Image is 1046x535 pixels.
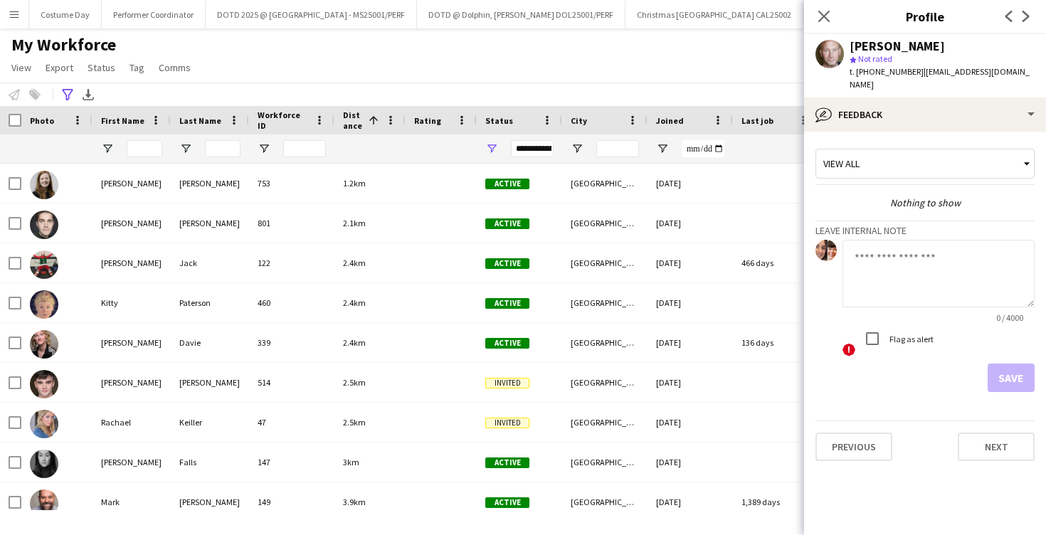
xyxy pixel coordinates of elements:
[30,410,58,438] img: Rachael Keiller
[485,378,529,388] span: Invited
[741,115,773,126] span: Last job
[414,115,441,126] span: Rating
[101,142,114,155] button: Open Filter Menu
[648,243,733,282] div: [DATE]
[804,7,1046,26] h3: Profile
[485,258,529,269] span: Active
[485,142,498,155] button: Open Filter Menu
[6,58,37,77] a: View
[485,418,529,428] span: Invited
[249,323,334,362] div: 339
[562,403,648,442] div: [GEOGRAPHIC_DATA]
[343,297,366,308] span: 2.4km
[804,97,1046,132] div: Feedback
[249,403,334,442] div: 47
[596,140,639,157] input: City Filter Input
[562,323,648,362] div: [GEOGRAPHIC_DATA]
[249,164,334,203] div: 753
[648,283,733,322] div: [DATE]
[343,258,366,268] span: 2.4km
[283,140,326,157] input: Workforce ID Filter Input
[485,298,529,309] span: Active
[571,142,583,155] button: Open Filter Menu
[343,178,366,189] span: 1.2km
[29,1,102,28] button: Costume Day
[803,1,993,28] button: Festival Place [DATE] Christmas FP25004/PERF
[343,497,366,507] span: 3.9km
[258,110,309,131] span: Workforce ID
[485,497,529,508] span: Active
[958,433,1035,461] button: Next
[171,443,249,482] div: Falls
[656,142,669,155] button: Open Filter Menu
[815,196,1035,209] div: Nothing to show
[815,224,1035,237] h3: Leave internal note
[171,203,249,243] div: [PERSON_NAME]
[171,283,249,322] div: Paterson
[815,433,892,461] button: Previous
[171,363,249,402] div: [PERSON_NAME]
[30,450,58,478] img: Stephanie Falls
[485,115,513,126] span: Status
[30,250,58,279] img: Julia Jack
[343,110,363,131] span: Distance
[171,164,249,203] div: [PERSON_NAME]
[127,140,162,157] input: First Name Filter Input
[30,211,58,239] img: Duncan MacLeod
[101,115,144,126] span: First Name
[625,1,803,28] button: Christmas [GEOGRAPHIC_DATA] CAL25002
[648,203,733,243] div: [DATE]
[733,323,818,362] div: 136 days
[648,363,733,402] div: [DATE]
[485,218,529,229] span: Active
[571,115,587,126] span: City
[93,482,171,521] div: Mark
[179,115,221,126] span: Last Name
[562,203,648,243] div: [GEOGRAPHIC_DATA]
[485,457,529,468] span: Active
[858,53,892,64] span: Not rated
[171,482,249,521] div: [PERSON_NAME]
[648,164,733,203] div: [DATE]
[159,61,191,74] span: Comms
[93,243,171,282] div: [PERSON_NAME]
[249,363,334,402] div: 514
[343,417,366,428] span: 2.5km
[124,58,150,77] a: Tag
[249,443,334,482] div: 147
[648,482,733,521] div: [DATE]
[985,312,1035,323] span: 0 / 4000
[343,377,366,388] span: 2.5km
[206,1,417,28] button: DOTD 2025 @ [GEOGRAPHIC_DATA] - MS25001/PERF
[850,66,1030,90] span: | [EMAIL_ADDRESS][DOMAIN_NAME]
[93,164,171,203] div: [PERSON_NAME]
[850,66,924,77] span: t. [PHONE_NUMBER]
[102,1,206,28] button: Performer Coordinator
[343,337,366,348] span: 2.4km
[11,34,116,55] span: My Workforce
[30,115,54,126] span: Photo
[485,179,529,189] span: Active
[80,86,97,103] app-action-btn: Export XLSX
[823,157,860,170] span: View all
[648,323,733,362] div: [DATE]
[93,443,171,482] div: [PERSON_NAME]
[682,140,724,157] input: Joined Filter Input
[40,58,79,77] a: Export
[562,443,648,482] div: [GEOGRAPHIC_DATA]
[562,363,648,402] div: [GEOGRAPHIC_DATA]
[30,370,58,398] img: Cameron Fulton
[93,203,171,243] div: [PERSON_NAME]
[249,203,334,243] div: 801
[30,330,58,359] img: Kelly Davie
[562,243,648,282] div: [GEOGRAPHIC_DATA]
[417,1,625,28] button: DOTD @ Dolphin, [PERSON_NAME] DOL25001/PERF
[171,403,249,442] div: Keiller
[485,338,529,349] span: Active
[562,482,648,521] div: [GEOGRAPHIC_DATA]
[88,61,115,74] span: Status
[59,86,76,103] app-action-btn: Advanced filters
[30,290,58,319] img: Kitty Paterson
[648,443,733,482] div: [DATE]
[249,482,334,521] div: 149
